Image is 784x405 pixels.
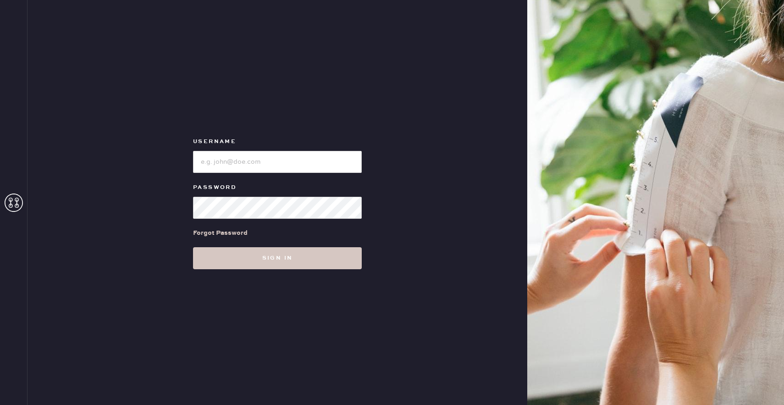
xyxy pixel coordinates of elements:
[193,182,362,193] label: Password
[193,151,362,173] input: e.g. john@doe.com
[193,136,362,147] label: Username
[193,219,248,247] a: Forgot Password
[193,228,248,238] div: Forgot Password
[193,247,362,269] button: Sign in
